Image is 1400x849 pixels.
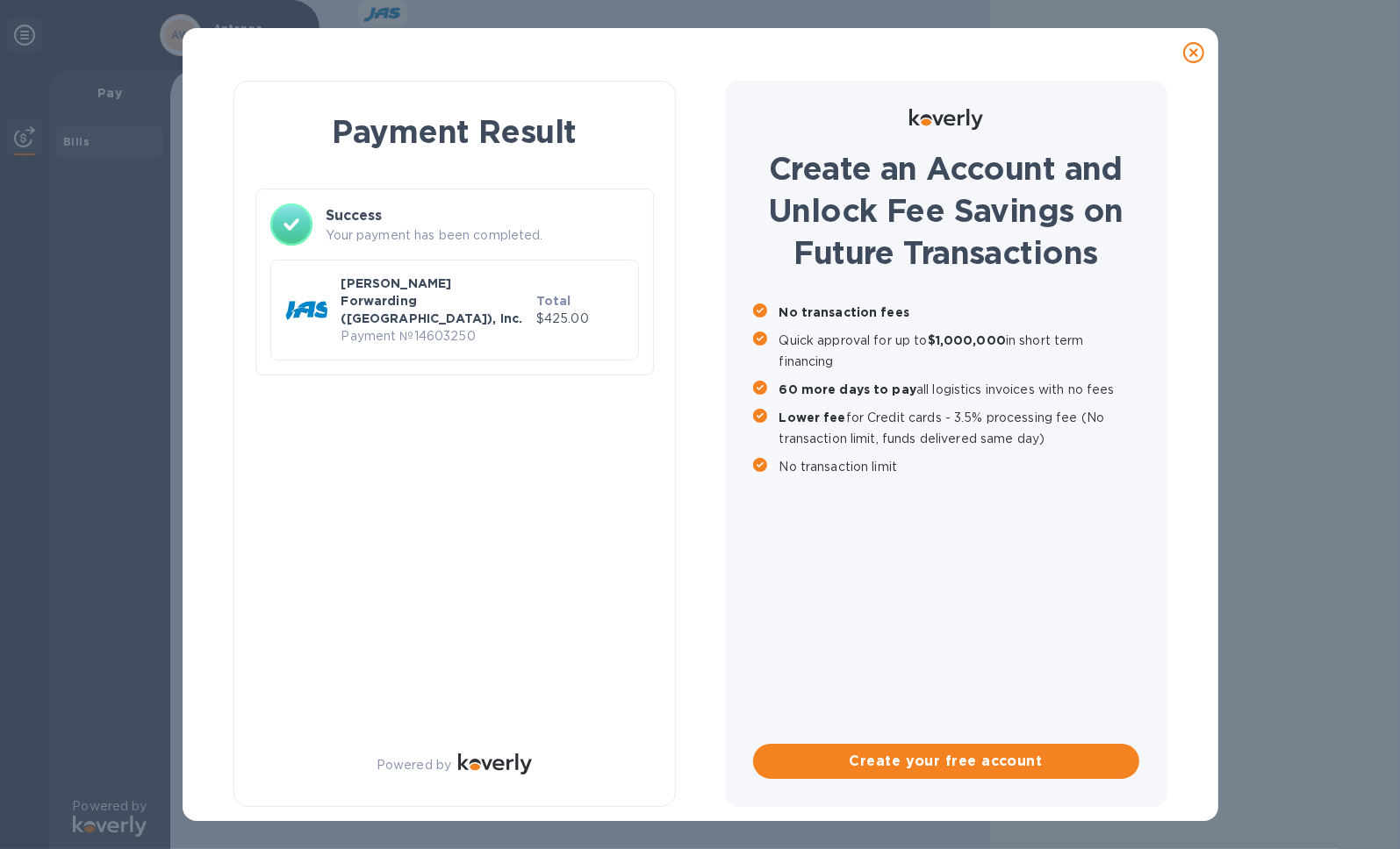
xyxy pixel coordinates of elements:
button: Create your free account [753,744,1139,779]
p: [PERSON_NAME] Forwarding ([GEOGRAPHIC_DATA]), Inc. [341,275,529,327]
span: Create your free account [767,751,1125,772]
p: for Credit cards - 3.5% processing fee (No transaction limit, funds delivered same day) [779,407,1139,449]
b: Lower fee [779,410,846,424]
p: Your payment has been completed. [327,226,639,245]
h1: Create an Account and Unlock Fee Savings on Future Transactions [753,147,1139,274]
p: Payment № 14603250 [341,327,529,346]
h3: Success [327,205,639,226]
b: No transaction fees [779,305,910,319]
h1: Payment Result [262,110,647,153]
b: $1,000,000 [928,333,1006,347]
p: Quick approval for up to in short term financing [779,330,1139,372]
p: No transaction limit [779,456,1139,477]
b: 60 more days to pay [779,382,917,396]
p: all logistics invoices with no fees [779,379,1139,400]
img: Logo [458,753,532,774]
p: $425.00 [536,310,624,328]
p: Powered by [377,756,451,774]
b: Total [536,294,571,308]
img: Logo [909,109,983,130]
